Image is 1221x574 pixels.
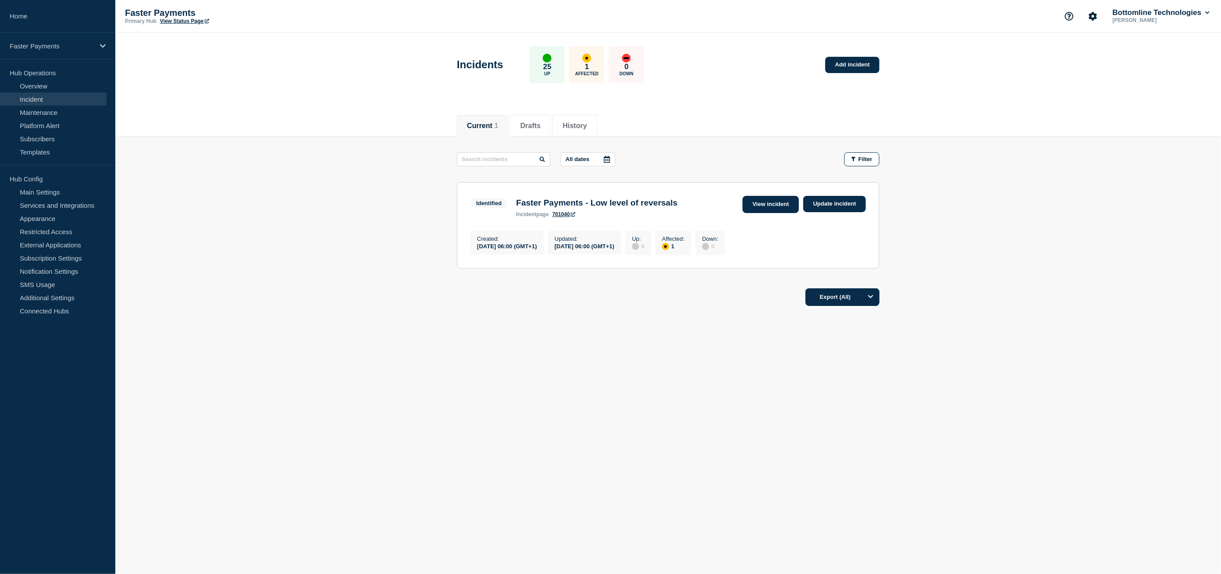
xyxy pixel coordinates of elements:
h3: Faster Payments - Low level of reversals [516,198,677,208]
button: Bottomline Technologies [1111,8,1211,17]
p: Affected [575,71,599,76]
p: 1 [585,63,589,71]
button: History [563,122,587,130]
button: Export (All) [805,288,879,306]
p: Affected : [662,235,684,242]
div: down [622,54,631,63]
a: Update incident [803,196,866,212]
input: Search incidents [457,152,550,166]
p: Faster Payments [10,42,94,50]
div: 0 [632,242,644,250]
button: Drafts [520,122,541,130]
div: [DATE] 06:00 (GMT+1) [477,242,537,250]
p: Up [544,71,550,76]
span: Filter [858,156,872,162]
p: All dates [566,156,589,162]
p: Created : [477,235,537,242]
p: page [516,211,549,217]
p: Updated : [555,235,614,242]
span: incident [516,211,537,217]
p: Down [620,71,634,76]
div: disabled [632,243,639,250]
div: up [543,54,552,63]
span: 1 [494,122,498,129]
p: Up : [632,235,644,242]
div: 1 [662,242,684,250]
p: 25 [543,63,552,71]
button: Account settings [1084,7,1102,26]
div: 0 [702,242,718,250]
a: 701040 [552,211,575,217]
p: 0 [625,63,629,71]
button: All dates [561,152,615,166]
a: View Status Page [160,18,209,24]
a: Add incident [825,57,879,73]
p: Faster Payments [125,8,301,18]
span: Identified [471,198,508,208]
div: [DATE] 06:00 (GMT+1) [555,242,614,250]
h1: Incidents [457,59,503,71]
div: affected [582,54,591,63]
div: affected [662,243,669,250]
a: View incident [743,196,799,213]
button: Options [862,288,879,306]
p: Down : [702,235,718,242]
button: Support [1060,7,1078,26]
p: [PERSON_NAME] [1111,17,1203,23]
p: Primary Hub [125,18,156,24]
div: disabled [702,243,709,250]
button: Current 1 [467,122,498,130]
button: Filter [844,152,879,166]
